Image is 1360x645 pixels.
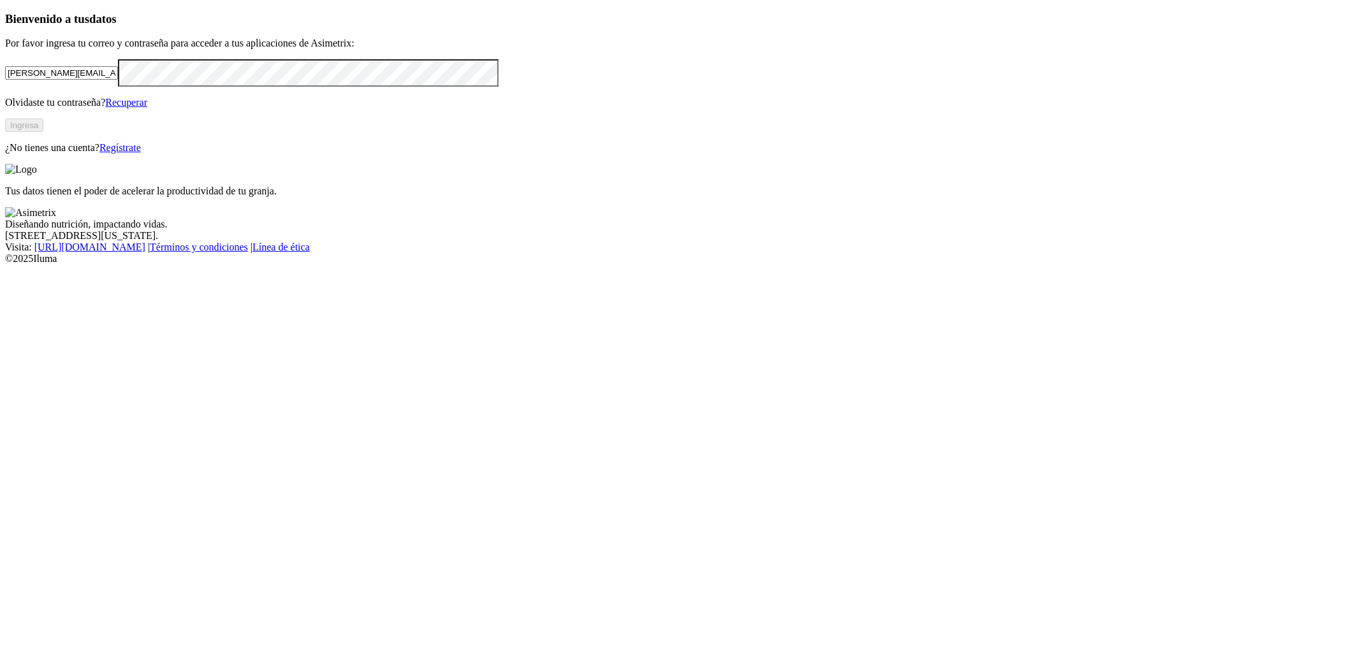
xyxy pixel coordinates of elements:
input: Tu correo [5,66,118,80]
p: Tus datos tienen el poder de acelerar la productividad de tu granja. [5,185,1355,197]
button: Ingresa [5,119,43,132]
a: [URL][DOMAIN_NAME] [34,242,145,252]
span: datos [89,12,117,25]
p: ¿No tienes una cuenta? [5,142,1355,154]
h3: Bienvenido a tus [5,12,1355,26]
img: Logo [5,164,37,175]
a: Regístrate [99,142,141,153]
div: © 2025 Iluma [5,253,1355,265]
p: Olvidaste tu contraseña? [5,97,1355,108]
a: Recuperar [105,97,147,108]
p: Por favor ingresa tu correo y contraseña para acceder a tus aplicaciones de Asimetrix: [5,38,1355,49]
div: Diseñando nutrición, impactando vidas. [5,219,1355,230]
div: Visita : | | [5,242,1355,253]
img: Asimetrix [5,207,56,219]
div: [STREET_ADDRESS][US_STATE]. [5,230,1355,242]
a: Línea de ética [252,242,310,252]
a: Términos y condiciones [150,242,248,252]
